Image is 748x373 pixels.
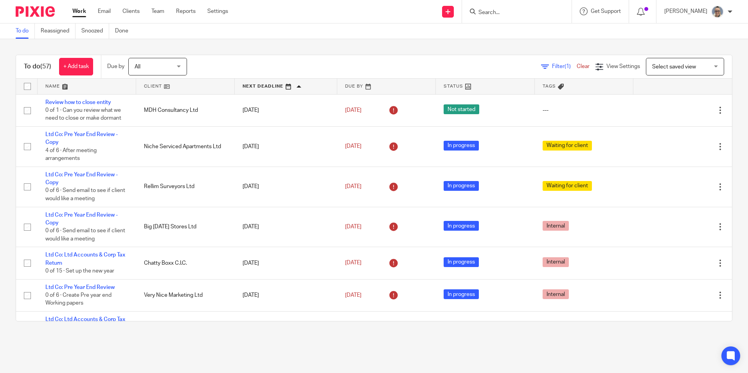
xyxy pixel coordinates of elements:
td: [DATE] [235,207,337,247]
span: [DATE] [345,224,361,230]
a: Ltd Co: Pre Year End Review - Copy [45,132,118,145]
span: In progress [444,181,479,191]
span: Internal [543,221,569,231]
a: + Add task [59,58,93,75]
span: In progress [444,289,479,299]
span: Waiting for client [543,141,592,151]
span: Get Support [591,9,621,14]
span: [DATE] [345,292,361,298]
a: Review how to close entity [45,100,111,105]
span: In progress [444,257,479,267]
a: Clients [122,7,140,15]
span: (1) [565,64,571,69]
a: Ltd Co: Pre Year End Review - Copy [45,212,118,226]
p: Due by [107,63,124,70]
span: Tags [543,84,556,88]
a: Done [115,23,134,39]
a: Email [98,7,111,15]
h1: To do [24,63,51,71]
span: 4 of 6 · After meeting arrangements [45,148,97,161]
span: Filter [552,64,577,69]
span: 0 of 6 · Send email to see if client would like a meeting [45,188,125,202]
td: Niche Serviced Apartments Ltd [136,126,235,167]
a: To do [16,23,35,39]
span: 0 of 1 · Can you review what we need to close or make dormant [45,108,121,121]
td: Very Nice Marketing Ltd [136,279,235,311]
a: Work [72,7,86,15]
td: [DATE] [235,167,337,207]
input: Search [478,9,548,16]
td: Chatty Boxx C.I.C. [136,247,235,279]
span: (57) [40,63,51,70]
a: Ltd Co: Ltd Accounts & Corp Tax Return [45,252,125,265]
td: [DATE] [235,279,337,311]
a: Reports [176,7,196,15]
span: 0 of 6 · Create Pre year end Working papers [45,292,111,306]
td: [DATE] [235,311,337,343]
span: Internal [543,257,569,267]
span: [DATE] [345,108,361,113]
td: Rellim Surveyors Ltd [136,167,235,207]
span: Internal [543,289,569,299]
span: Not started [444,104,479,114]
td: [DATE] [235,94,337,126]
div: --- [543,106,626,114]
span: [DATE] [345,184,361,189]
span: View Settings [606,64,640,69]
a: Reassigned [41,23,76,39]
span: In progress [444,221,479,231]
img: Website%20Headshot.png [711,5,724,18]
td: MDH Consultancy Ltd [136,94,235,126]
img: Pixie [16,6,55,17]
td: Big [DATE] Stores Ltd [136,207,235,247]
span: All [135,64,140,70]
span: In progress [444,141,479,151]
a: Settings [207,7,228,15]
span: 0 of 6 · Send email to see if client would like a meeting [45,228,125,242]
a: Ltd Co: Pre Year End Review [45,285,115,290]
span: Select saved view [652,64,696,70]
a: Snoozed [81,23,109,39]
span: 0 of 15 · Set up the new year [45,268,114,274]
a: Ltd Co: Pre Year End Review - Copy [45,172,118,185]
a: Team [151,7,164,15]
span: Waiting for client [543,181,592,191]
a: Clear [577,64,590,69]
td: [DATE] [235,126,337,167]
a: Ltd Co: Ltd Accounts & Corp Tax Return [45,317,125,330]
p: [PERSON_NAME] [664,7,707,15]
span: [DATE] [345,260,361,266]
span: [DATE] [345,144,361,149]
td: [DATE] [235,247,337,279]
td: MDH Consultancy Ltd [136,311,235,343]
